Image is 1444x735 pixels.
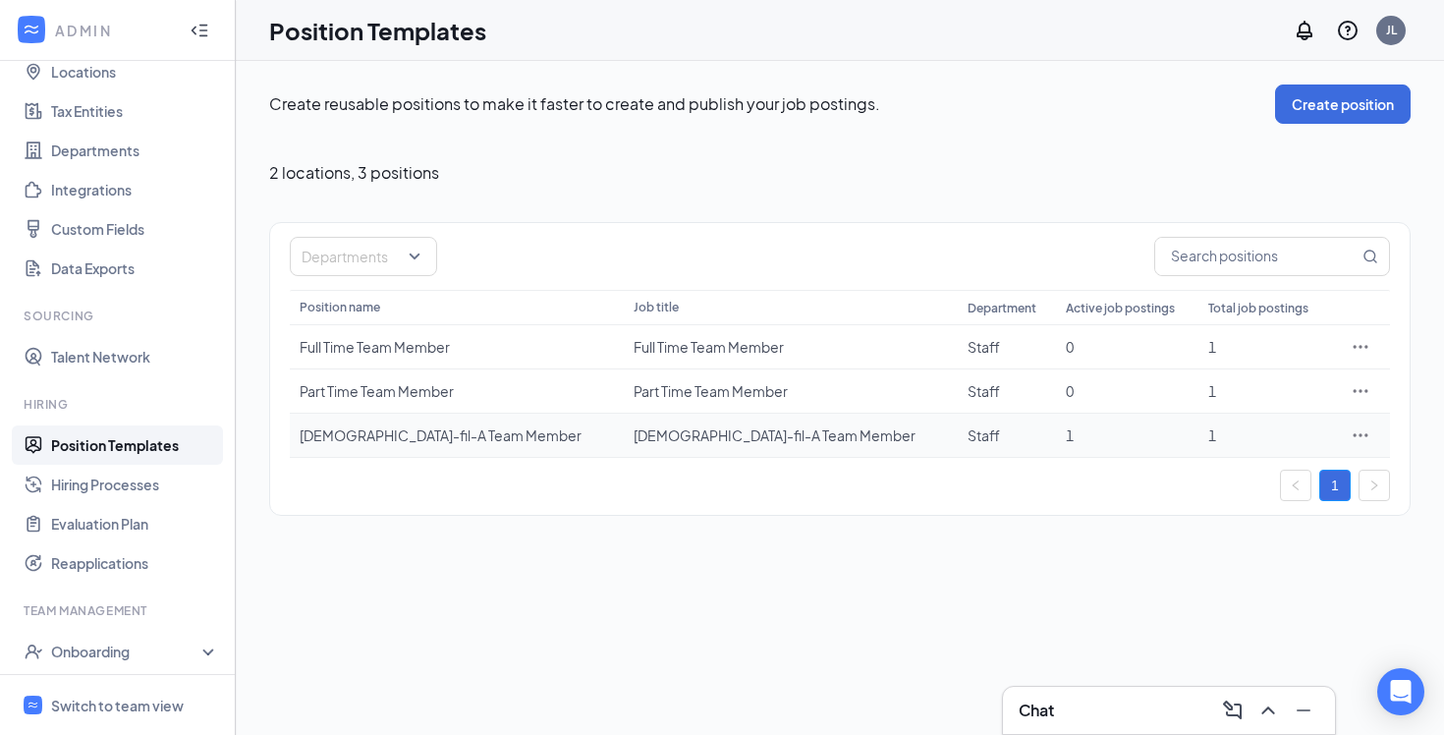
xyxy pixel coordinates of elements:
[1362,249,1378,264] svg: MagnifyingGlass
[51,52,219,91] a: Locations
[958,325,1056,369] td: Staff
[51,642,202,661] div: Onboarding
[1377,668,1424,715] div: Open Intercom Messenger
[1198,290,1331,325] th: Total job postings
[300,425,614,445] div: [DEMOGRAPHIC_DATA]-fil-A Team Member
[634,337,948,357] div: Full Time Team Member
[51,425,219,465] a: Position Templates
[1293,19,1316,42] svg: Notifications
[300,337,614,357] div: Full Time Team Member
[269,93,1275,115] p: Create reusable positions to make it faster to create and publish your job postings.
[958,369,1056,414] td: Staff
[269,14,486,47] h1: Position Templates
[1019,700,1054,721] h3: Chat
[24,642,43,661] svg: UserCheck
[300,300,380,314] span: Position name
[1351,425,1370,445] svg: Ellipses
[1155,238,1359,275] input: Search positions
[958,290,1056,325] th: Department
[24,602,215,619] div: Team Management
[51,249,219,288] a: Data Exports
[1066,425,1189,445] div: 1
[634,381,948,401] div: Part Time Team Member
[1351,337,1370,357] svg: Ellipses
[27,699,39,711] svg: WorkstreamLogo
[1280,470,1311,501] button: left
[1217,695,1249,726] button: ComposeMessage
[1221,699,1245,722] svg: ComposeMessage
[51,209,219,249] a: Custom Fields
[55,21,172,40] div: ADMIN
[1208,337,1321,357] div: 1
[1056,290,1198,325] th: Active job postings
[22,20,41,39] svg: WorkstreamLogo
[1256,699,1280,722] svg: ChevronUp
[51,543,219,583] a: Reapplications
[51,170,219,209] a: Integrations
[1368,480,1380,491] span: right
[1066,381,1189,401] div: 0
[1280,470,1311,501] li: Previous Page
[300,381,614,401] div: Part Time Team Member
[1320,471,1350,500] a: 1
[51,131,219,170] a: Departments
[634,300,679,314] span: Job title
[51,696,184,715] div: Switch to team view
[1288,695,1319,726] button: Minimize
[190,21,209,40] svg: Collapse
[958,414,1056,458] td: Staff
[51,91,219,131] a: Tax Entities
[24,396,215,413] div: Hiring
[1336,19,1360,42] svg: QuestionInfo
[1351,381,1370,401] svg: Ellipses
[24,308,215,324] div: Sourcing
[634,425,948,445] div: [DEMOGRAPHIC_DATA]-fil-A Team Member
[51,504,219,543] a: Evaluation Plan
[1275,85,1411,124] button: Create position
[51,337,219,376] a: Talent Network
[1290,480,1302,491] span: left
[1359,470,1390,501] li: Next Page
[1386,22,1397,38] div: JL
[1208,381,1321,401] div: 1
[1292,699,1315,722] svg: Minimize
[1066,337,1189,357] div: 0
[1359,470,1390,501] button: right
[1208,425,1321,445] div: 1
[1252,695,1284,726] button: ChevronUp
[269,163,439,183] span: 2 locations , 3 positions
[1319,470,1351,501] li: 1
[51,465,219,504] a: Hiring Processes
